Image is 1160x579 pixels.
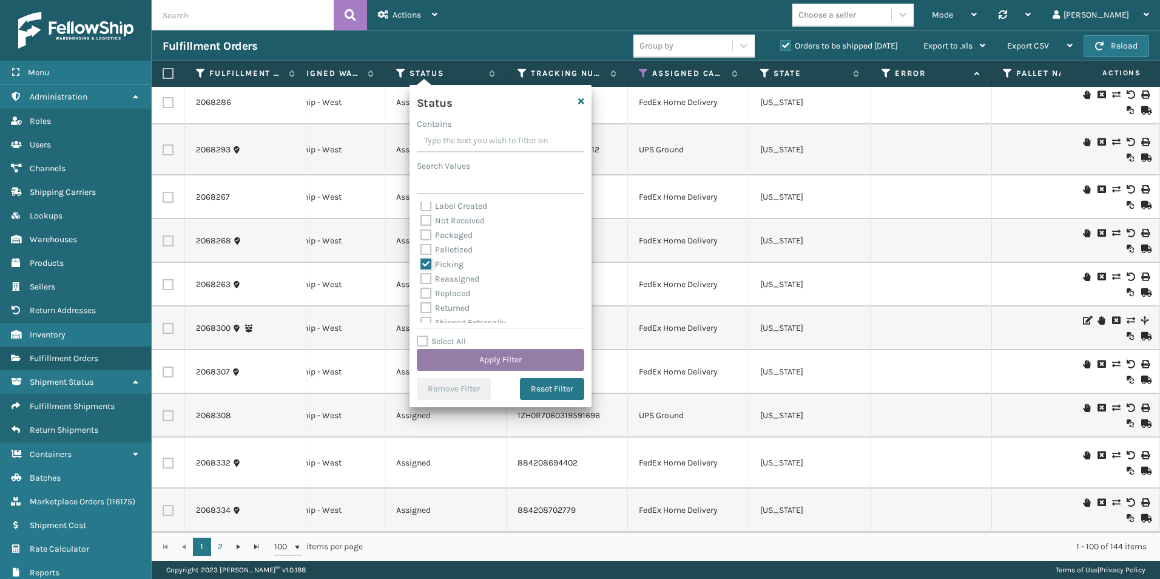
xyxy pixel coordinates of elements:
a: Privacy Policy [1099,566,1145,574]
i: Print Label [1141,138,1148,146]
label: Assigned Carrier Service [652,68,726,79]
td: [US_STATE] [749,175,871,219]
span: Shipment Status [30,377,93,387]
i: Cancel Fulfillment Order [1098,90,1105,99]
i: Cancel Fulfillment Order [1098,360,1105,368]
label: Picking [420,259,464,269]
span: Products [30,258,64,268]
td: Assigned [385,219,507,263]
a: 884208694402 [518,458,578,468]
i: Mark as Shipped [1141,514,1148,523]
i: Change shipping [1112,404,1119,412]
span: Fulfillment Shipments [30,401,115,411]
a: 2068263 [196,279,231,291]
div: 1 - 100 of 144 items [380,541,1147,553]
i: On Hold [1083,273,1090,281]
i: Reoptimize [1127,245,1134,253]
td: FedEx Home Delivery [628,175,749,219]
i: Change shipping [1112,138,1119,146]
label: Status [410,68,483,79]
i: On Hold [1083,138,1090,146]
td: FedEx Home Delivery [628,489,749,532]
i: Mark as Shipped [1141,288,1148,297]
label: Label Created [420,201,487,211]
a: Go to the next page [229,538,248,556]
i: Edit [1083,316,1090,325]
span: Containers [30,449,72,459]
label: Search Values [417,160,470,172]
label: Not Received [420,215,485,226]
i: Print Label [1141,185,1148,194]
div: Choose a seller [798,8,856,21]
span: Mode [932,10,953,20]
i: Split Fulfillment Order [1141,316,1148,325]
a: 2068332 [196,457,231,469]
i: Mark as Shipped [1141,419,1148,428]
td: [US_STATE] [749,489,871,532]
i: Cancel Fulfillment Order [1098,404,1105,412]
td: FedEx Home Delivery [628,263,749,306]
label: Assigned Warehouse [288,68,362,79]
td: Assigned [385,306,507,350]
i: Change shipping [1112,90,1119,99]
td: Fellowship - West [264,219,385,263]
span: Shipment Cost [30,520,86,530]
i: Reoptimize [1127,419,1134,428]
i: On Hold [1083,360,1090,368]
i: On Hold [1083,404,1090,412]
a: 2068307 [196,366,230,378]
span: Channels [30,163,66,174]
i: Reoptimize [1127,288,1134,297]
td: [US_STATE] [749,394,871,438]
td: Assigned [385,438,507,489]
button: Apply Filter [417,349,584,371]
a: 1ZH0R7060319591696 [518,410,600,421]
td: Fellowship - West [264,489,385,532]
i: Change shipping [1127,316,1134,325]
td: Assigned [385,350,507,394]
i: Change shipping [1112,498,1119,507]
td: [US_STATE] [749,81,871,124]
i: Print Label [1141,498,1148,507]
span: Shipping Carriers [30,187,96,197]
td: Fellowship - West [264,306,385,350]
td: Fellowship - West [264,350,385,394]
i: Print Label [1141,229,1148,237]
i: Mark as Shipped [1141,467,1148,475]
i: Print Label [1141,273,1148,281]
i: Void Label [1127,498,1134,507]
span: Roles [30,116,51,126]
td: UPS Ground [628,124,749,175]
i: Print Label [1141,404,1148,412]
td: Fellowship - West [264,438,385,489]
a: 884208702779 [518,505,576,515]
img: logo [18,12,133,49]
i: Change shipping [1112,185,1119,194]
td: [US_STATE] [749,219,871,263]
i: Cancel Fulfillment Order [1098,185,1105,194]
span: Actions [1064,63,1148,83]
i: Reoptimize [1127,467,1134,475]
label: Returned [420,303,470,313]
span: Export CSV [1007,41,1049,51]
i: On Hold [1083,498,1090,507]
i: Void Label [1127,451,1134,459]
td: Assigned [385,81,507,124]
span: Actions [393,10,421,20]
i: Mark as Shipped [1141,201,1148,209]
td: FedEx Home Delivery [628,306,749,350]
a: 2068308 [196,410,231,422]
span: Batches [30,473,61,483]
td: UPS Ground [628,394,749,438]
span: ( 116175 ) [106,496,135,507]
span: Administration [30,92,87,102]
i: Change shipping [1112,273,1119,281]
i: Cancel Fulfillment Order [1098,229,1105,237]
label: Error [895,68,968,79]
label: Reassigned [420,274,479,284]
a: 2068300 [196,322,231,334]
span: Warehouses [30,234,77,245]
label: Pallet Name [1016,68,1090,79]
i: Void Label [1127,229,1134,237]
td: Fellowship - West [264,175,385,219]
